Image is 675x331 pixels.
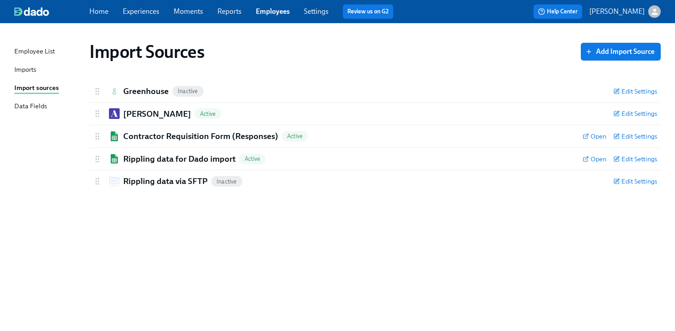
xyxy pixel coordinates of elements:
[123,86,169,97] h2: Greenhouse
[282,133,308,139] span: Active
[14,101,47,112] div: Data Fields
[123,131,278,142] h2: Contractor Requisition Form (Responses)
[89,170,661,192] div: SFTPRippling data via SFTPInactiveEdit Settings
[89,148,661,170] div: Google SheetsRippling data for Dado importActiveOpenEdit Settings
[172,88,204,94] span: Inactive
[613,132,657,141] button: Edit Settings
[109,108,120,119] img: Ashby
[583,155,606,163] a: Open
[14,83,59,94] div: Import sources
[109,86,120,97] img: Greenhouse
[123,153,236,165] h2: Rippling data for Dado import
[109,154,120,163] img: Google Sheets
[613,155,657,163] button: Edit Settings
[533,4,582,19] button: Help Center
[14,65,82,76] a: Imports
[304,7,329,16] a: Settings
[89,103,661,125] div: Ashby[PERSON_NAME]ActiveEdit Settings
[14,83,82,94] a: Import sources
[217,7,242,16] a: Reports
[14,101,82,112] a: Data Fields
[89,41,204,62] h1: Import Sources
[581,43,661,61] button: Add Import Source
[14,65,36,76] div: Imports
[89,125,661,147] div: Google SheetsContractor Requisition Form (Responses)ActiveOpenEdit Settings
[587,47,654,56] span: Add Import Source
[174,7,203,16] a: Moments
[613,87,657,96] button: Edit Settings
[109,176,120,187] img: SFTP
[14,7,49,16] img: dado
[123,7,159,16] a: Experiences
[613,109,657,118] button: Edit Settings
[89,80,661,102] div: GreenhouseGreenhouseInactiveEdit Settings
[589,7,645,16] p: [PERSON_NAME]
[343,4,393,19] button: Review us on G2
[239,155,266,162] span: Active
[613,177,657,186] button: Edit Settings
[538,7,578,16] span: Help Center
[14,7,89,16] a: dado
[211,178,242,185] span: Inactive
[123,108,191,120] h2: [PERSON_NAME]
[109,131,120,141] img: Google Sheets
[195,110,221,117] span: Active
[589,5,661,18] button: [PERSON_NAME]
[123,176,208,187] h2: Rippling data via SFTP
[89,7,108,16] a: Home
[14,46,55,57] div: Employee List
[583,132,606,141] a: Open
[256,7,290,16] a: Employees
[14,46,82,57] a: Employee List
[347,7,389,16] a: Review us on G2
